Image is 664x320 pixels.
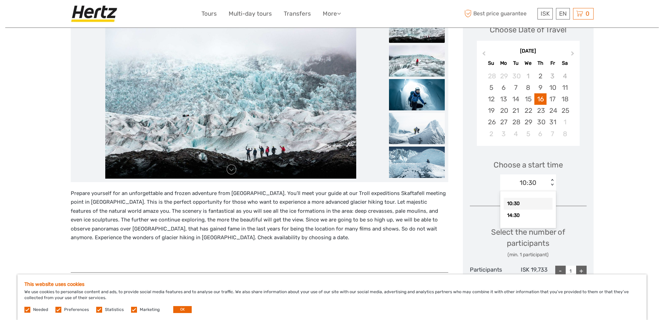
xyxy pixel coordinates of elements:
div: Choose Saturday, November 1st, 2025 [559,116,571,128]
label: Preferences [64,307,89,313]
div: ISK 19,733 [509,266,548,280]
button: OK [173,306,192,313]
img: d9e8a0012e014319ad92f11c851a44ac_slider_thumbnail.jpg [389,45,445,77]
div: Choose Monday, October 20th, 2025 [497,105,510,116]
div: Choose Saturday, October 25th, 2025 [559,105,571,116]
div: Select the number of participants [470,227,587,258]
div: Choose Friday, October 24th, 2025 [547,105,559,116]
div: (min. 1 participant) [470,251,587,258]
div: 14:30 [504,210,552,221]
div: Choose Thursday, October 16th, 2025 [534,93,547,105]
label: Needed [33,307,48,313]
div: Choose Monday, October 27th, 2025 [497,116,510,128]
div: Choose Thursday, November 6th, 2025 [534,128,547,140]
p: Prepare yourself for an unforgettable and frozen adventure from [GEOGRAPHIC_DATA]. You’ll meet yo... [71,189,448,242]
div: Not available Wednesday, October 1st, 2025 [522,70,534,82]
div: Choose Friday, November 7th, 2025 [547,128,559,140]
div: Su [485,58,497,68]
div: Choose Sunday, October 12th, 2025 [485,93,497,105]
div: Choose Wednesday, October 8th, 2025 [522,82,534,93]
div: Choose Date of Travel [490,24,566,35]
div: 12 - 99 years [470,274,509,281]
div: month 2025-10 [479,70,577,140]
div: [DATE] [477,48,580,55]
div: Choose Sunday, October 19th, 2025 [485,105,497,116]
span: Best price guarantee [463,8,536,19]
div: < > [549,179,555,186]
label: Statistics [105,307,124,313]
div: Choose Monday, October 6th, 2025 [497,82,510,93]
div: Choose Monday, September 29th, 2025 [497,70,510,82]
div: Choose Friday, October 10th, 2025 [547,82,559,93]
span: ISK [541,10,550,17]
div: Choose Friday, October 31st, 2025 [547,116,559,128]
img: Hertz [71,5,120,22]
a: Transfers [284,9,311,19]
img: 06a8325af1934cb4b8c3549b94d25f3e_slider_thumbnail.png [389,113,445,144]
div: Not available Friday, October 3rd, 2025 [547,70,559,82]
img: d80cff1bf8344dee843a48260a379380_main_slider.jpg [105,11,356,179]
img: 953501dea37c4209a92d3729778b9be2_slider_thumbnail.png [389,147,445,178]
div: Choose Thursday, October 30th, 2025 [534,116,547,128]
button: Next Month [568,49,579,61]
div: Choose Wednesday, November 5th, 2025 [522,128,534,140]
div: Choose Wednesday, October 22nd, 2025 [522,105,534,116]
div: Tu [510,58,522,68]
div: Choose Saturday, October 18th, 2025 [559,93,571,105]
a: More [323,9,341,19]
div: Choose Sunday, October 26th, 2025 [485,116,497,128]
label: Marketing [140,307,160,313]
div: Choose Saturday, November 8th, 2025 [559,128,571,140]
div: Choose Thursday, October 23rd, 2025 [534,105,547,116]
div: Sa [559,58,571,68]
span: 0 [585,10,590,17]
div: Participants [470,266,509,280]
span: Choose a start time [494,159,563,170]
div: Th [534,58,547,68]
div: Choose Thursday, October 9th, 2025 [534,82,547,93]
div: Choose Wednesday, October 15th, 2025 [522,93,534,105]
div: Choose Sunday, November 2nd, 2025 [485,128,497,140]
div: Choose Monday, November 3rd, 2025 [497,128,510,140]
button: Open LiveChat chat widget [80,11,89,19]
div: We [522,58,534,68]
div: Choose Tuesday, October 7th, 2025 [510,82,522,93]
button: Previous Month [478,49,489,61]
div: Not available Saturday, October 4th, 2025 [559,70,571,82]
div: Fr [547,58,559,68]
p: We're away right now. Please check back later! [10,12,79,18]
a: Tours [201,9,217,19]
div: 10:30 [520,178,536,187]
h5: This website uses cookies [24,281,640,287]
div: Choose Thursday, October 2nd, 2025 [534,70,547,82]
img: 284cc1e2ab6a4de1aad353dc35a5fa24_slider_thumbnail.png [389,79,445,110]
div: Choose Tuesday, November 4th, 2025 [510,128,522,140]
div: Choose Saturday, October 11th, 2025 [559,82,571,93]
div: Choose Sunday, September 28th, 2025 [485,70,497,82]
div: 10:30 [504,198,552,210]
a: Multi-day tours [229,9,272,19]
div: EN [556,8,570,19]
div: + [576,266,587,276]
div: Choose Friday, October 17th, 2025 [547,93,559,105]
div: We use cookies to personalise content and ads, to provide social media features and to analyse ou... [17,274,647,320]
div: - [555,266,566,276]
div: Choose Monday, October 13th, 2025 [497,93,510,105]
div: Mo [497,58,510,68]
div: Choose Tuesday, October 28th, 2025 [510,116,522,128]
div: Choose Wednesday, October 29th, 2025 [522,116,534,128]
div: Choose Tuesday, October 14th, 2025 [510,93,522,105]
div: Choose Sunday, October 5th, 2025 [485,82,497,93]
div: Choose Tuesday, October 21st, 2025 [510,105,522,116]
div: Choose Tuesday, September 30th, 2025 [510,70,522,82]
